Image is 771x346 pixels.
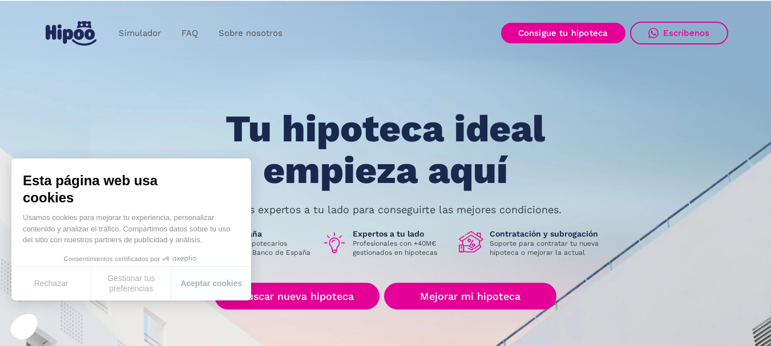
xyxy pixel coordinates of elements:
[384,283,556,310] a: Mejorar mi hipoteca
[353,229,450,239] h1: Expertos a tu lado
[490,229,607,239] h1: Contratación y subrogación
[108,22,171,44] a: Simulador
[210,205,562,214] p: Nuestros expertos a tu lado para conseguirte las mejores condiciones.
[501,23,625,43] a: Consigue tu hipoteca
[215,283,380,310] a: Buscar nueva hipoteca
[43,17,99,50] a: home
[195,239,313,257] p: Intermediarios hipotecarios regulados por el Banco de España
[171,22,208,44] a: FAQ
[169,108,602,191] h1: Tu hipoteca ideal empieza aquí
[630,22,728,44] a: Escríbenos
[353,239,450,257] p: Profesionales con +40M€ gestionados en hipotecas
[663,28,710,38] div: Escríbenos
[490,239,607,257] p: Soporte para contratar tu nueva hipoteca o mejorar la actual
[208,22,293,44] a: Sobre nosotros
[195,229,313,239] h1: Banco de España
